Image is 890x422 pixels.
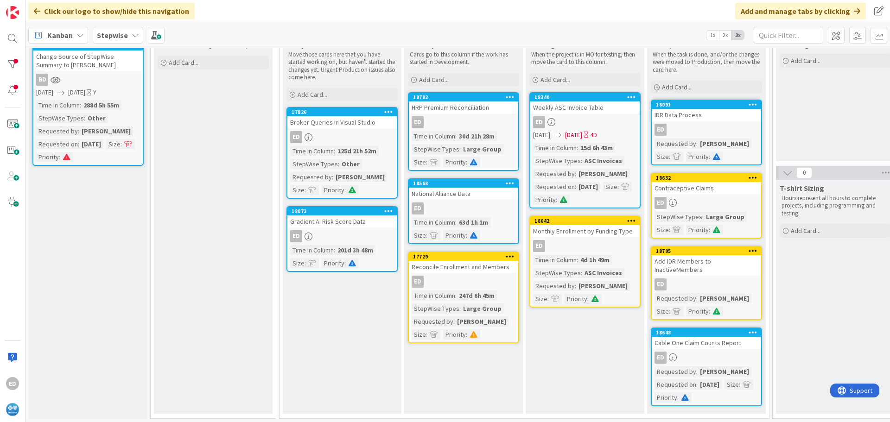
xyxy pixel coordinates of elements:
div: 18091 [652,101,761,109]
div: [PERSON_NAME] [698,139,751,149]
div: Time in Column [36,100,80,110]
span: : [709,306,710,316]
span: : [709,151,710,162]
div: 18568National Alliance Data [409,179,518,200]
div: Size [412,329,426,340]
span: Add Card... [419,76,449,84]
span: Support [19,1,42,13]
div: 18705Add IDR Members to InactiveMembers [652,247,761,276]
div: Requested by [533,281,575,291]
div: ED [6,377,19,390]
div: Time in Column [412,217,455,227]
div: 17729 [413,253,518,260]
div: 125d 21h 52m [335,146,379,156]
span: : [84,113,85,123]
div: 17826 [287,108,397,116]
span: [DATE] [68,88,85,97]
div: Other [85,113,108,123]
div: Large Group [461,303,504,314]
span: : [575,169,576,179]
span: : [709,225,710,235]
div: 18091IDR Data Process [652,101,761,121]
div: Add and manage tabs by clicking [735,3,866,19]
div: Change Source of StepWise Summary to [PERSON_NAME] [33,50,143,71]
a: 18648Cable One Claim Counts ReportEDRequested by:[PERSON_NAME]Requested on:[DATE]Size:Priority: [651,328,762,406]
p: When the project is in MO for testing, then move the card to this column. [531,51,639,66]
div: 18340 [534,94,640,101]
span: : [334,245,335,255]
div: 18648 [652,328,761,337]
div: Time in Column [533,255,577,265]
span: : [332,172,333,182]
div: StepWise Types [290,159,338,169]
div: 17826Broker Queries in Visual Studio [287,108,397,128]
span: Kanban [47,30,73,41]
div: Priority [322,258,344,268]
div: ED [533,240,545,252]
div: ED [530,116,640,128]
a: 18072Gradient AI Risk Score DataEDTime in Column:201d 3h 48mSize:Priority: [286,206,398,272]
div: 4d 1h 49m [578,255,612,265]
div: [PERSON_NAME] [79,126,133,136]
span: : [669,151,670,162]
div: Size [106,139,121,149]
span: : [426,230,427,240]
span: : [344,185,346,195]
div: Priority [36,152,59,162]
div: Size [290,185,305,195]
div: ED [287,230,397,242]
span: : [577,255,578,265]
div: 30d 21h 28m [457,131,497,141]
p: When the task is done, and/or the changes were moved to Production, then move the card here. [653,51,760,74]
div: ED [655,278,667,290]
div: ED [412,116,424,128]
div: ED [412,202,424,214]
div: [PERSON_NAME] [455,316,509,327]
div: ED [655,197,667,209]
div: 18642 [530,217,640,225]
span: [DATE] [36,88,53,97]
span: : [455,131,457,141]
span: : [426,157,427,167]
div: 18705 [652,247,761,255]
div: ED [652,352,761,364]
div: [PERSON_NAME] [333,172,387,182]
span: : [466,230,467,240]
span: : [78,126,79,136]
span: : [344,258,346,268]
div: [PERSON_NAME] [698,366,751,377]
span: : [696,293,698,303]
div: Large Group [704,212,747,222]
div: Add IDR Members to InactiveMembers [652,255,761,276]
div: Time in Column [412,131,455,141]
div: Requested on [533,182,575,192]
div: Click our logo to show/hide this navigation [28,3,195,19]
div: National Alliance Data [409,188,518,200]
div: BD [36,74,48,86]
div: Size [412,230,426,240]
span: [DATE] [565,130,582,140]
div: 4D [590,130,597,140]
input: Quick Filter... [754,27,823,44]
img: avatar [6,403,19,416]
div: 15d 6h 43m [578,143,615,153]
span: : [455,290,457,301]
span: : [581,156,582,166]
div: 17826 [292,109,397,115]
a: 18632Contraceptive ClaimsEDStepWise Types:Large GroupSize:Priority: [651,173,762,239]
div: ED [652,124,761,136]
div: StepWise Types [36,113,84,123]
div: 63d 1h 1m [457,217,490,227]
span: : [617,182,619,192]
a: 18340Weekly ASC Invoice TableED[DATE][DATE]4DTime in Column:15d 6h 43mStepWise Types:ASC Invoices... [529,92,641,208]
span: 3x [731,31,744,40]
div: Size [725,379,739,390]
div: 18072 [287,207,397,215]
span: Add Card... [540,76,570,84]
div: Requested by [36,126,78,136]
span: : [577,143,578,153]
div: Size [655,306,669,316]
span: : [696,379,698,390]
a: 17729Reconcile Enrollment and MembersEDTime in Column:247d 6h 45mStepWise Types:Large GroupReques... [408,252,519,343]
div: 288d 5h 55m [81,100,121,110]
